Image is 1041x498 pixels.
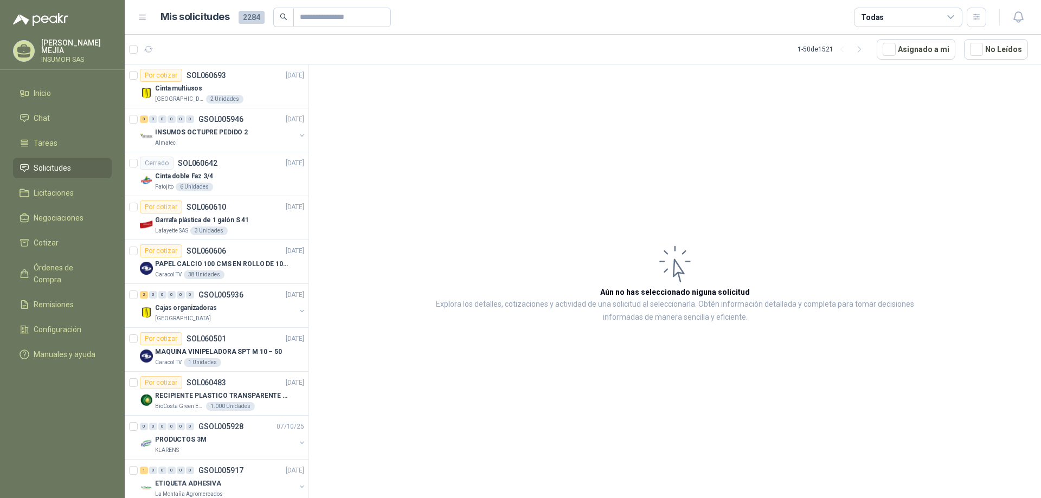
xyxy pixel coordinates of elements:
[177,467,185,474] div: 0
[155,358,182,367] p: Caracol TV
[155,183,173,191] p: Patojito
[600,286,750,298] h3: Aún no has seleccionado niguna solicitud
[34,187,74,199] span: Licitaciones
[158,291,166,299] div: 0
[155,139,176,147] p: Almatec
[140,291,148,299] div: 2
[186,467,194,474] div: 0
[187,247,226,255] p: SOL060606
[34,162,71,174] span: Solicitudes
[140,350,153,363] img: Company Logo
[140,174,153,187] img: Company Logo
[177,423,185,430] div: 0
[155,83,202,94] p: Cinta multiusos
[187,379,226,386] p: SOL060483
[125,328,309,372] a: Por cotizarSOL060501[DATE] Company LogoMAQUINA VINIPELADORA SPT M 10 – 50Caracol TV1 Unidades
[286,158,304,169] p: [DATE]
[140,481,153,494] img: Company Logo
[184,358,221,367] div: 1 Unidades
[206,402,255,411] div: 1.000 Unidades
[34,299,74,311] span: Remisiones
[280,13,287,21] span: search
[125,372,309,416] a: Por cotizarSOL060483[DATE] Company LogoRECIPIENTE PLASTICO TRANSPARENTE 500 MLBioCosta Green Ener...
[13,13,68,26] img: Logo peakr
[176,183,213,191] div: 6 Unidades
[140,157,173,170] div: Cerrado
[140,423,148,430] div: 0
[41,39,112,54] p: [PERSON_NAME] MEJIA
[286,378,304,388] p: [DATE]
[140,262,153,275] img: Company Logo
[140,86,153,99] img: Company Logo
[13,183,112,203] a: Licitaciones
[286,290,304,300] p: [DATE]
[861,11,884,23] div: Todas
[34,324,81,335] span: Configuración
[155,347,282,357] p: MAQUINA VINIPELADORA SPT M 10 – 50
[158,115,166,123] div: 0
[239,11,265,24] span: 2284
[186,291,194,299] div: 0
[125,240,309,284] a: Por cotizarSOL060606[DATE] Company LogoPAPEL CALCIO 100 CMS EN ROLLO DE 100 GRCaracol TV38 Unidades
[149,467,157,474] div: 0
[34,212,83,224] span: Negociaciones
[140,467,148,474] div: 1
[155,435,207,445] p: PRODUCTOS 3M
[155,478,221,489] p: ETIQUETA ADHESIVA
[155,95,204,104] p: [GEOGRAPHIC_DATA]
[184,270,224,279] div: 38 Unidades
[168,423,176,430] div: 0
[158,423,166,430] div: 0
[140,306,153,319] img: Company Logo
[155,127,248,138] p: INSUMOS OCTUPRE PEDIDO 2
[149,423,157,430] div: 0
[177,291,185,299] div: 0
[155,314,211,323] p: [GEOGRAPHIC_DATA]
[13,83,112,104] a: Inicio
[178,159,217,167] p: SOL060642
[13,133,112,153] a: Tareas
[13,158,112,178] a: Solicitudes
[187,72,226,79] p: SOL060693
[140,130,153,143] img: Company Logo
[140,332,182,345] div: Por cotizar
[155,446,179,455] p: KLARENS
[125,152,309,196] a: CerradoSOL060642[DATE] Company LogoCinta doble Faz 3/4Patojito6 Unidades
[140,115,148,123] div: 3
[140,218,153,231] img: Company Logo
[34,87,51,99] span: Inicio
[41,56,112,63] p: INSUMOFI SAS
[149,115,157,123] div: 0
[206,95,243,104] div: 2 Unidades
[125,64,309,108] a: Por cotizarSOL060693[DATE] Company LogoCinta multiusos[GEOGRAPHIC_DATA]2 Unidades
[140,201,182,214] div: Por cotizar
[286,202,304,212] p: [DATE]
[286,465,304,476] p: [DATE]
[34,348,95,360] span: Manuales y ayuda
[190,227,228,235] div: 3 Unidades
[140,376,182,389] div: Por cotizar
[13,208,112,228] a: Negociaciones
[198,423,243,430] p: GSOL005928
[198,115,243,123] p: GSOL005946
[186,115,194,123] div: 0
[140,393,153,406] img: Company Logo
[155,227,188,235] p: Lafayette SAS
[155,259,290,269] p: PAPEL CALCIO 100 CMS EN ROLLO DE 100 GR
[155,171,213,182] p: Cinta doble Faz 3/4
[877,39,955,60] button: Asignado a mi
[155,391,290,401] p: RECIPIENTE PLASTICO TRANSPARENTE 500 ML
[286,114,304,125] p: [DATE]
[158,467,166,474] div: 0
[155,270,182,279] p: Caracol TV
[168,291,176,299] div: 0
[34,262,101,286] span: Órdenes de Compra
[277,422,304,432] p: 07/10/25
[187,335,226,342] p: SOL060501
[125,196,309,240] a: Por cotizarSOL060610[DATE] Company LogoGarrafa plástica de 1 galón S 41Lafayette SAS3 Unidades
[187,203,226,211] p: SOL060610
[155,215,249,225] p: Garrafa plástica de 1 galón S 41
[286,70,304,81] p: [DATE]
[140,244,182,257] div: Por cotizar
[286,246,304,256] p: [DATE]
